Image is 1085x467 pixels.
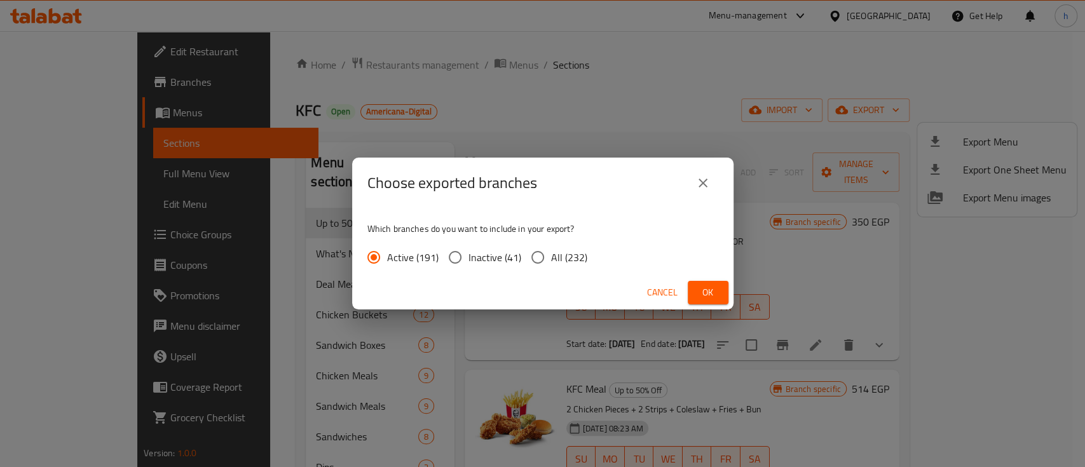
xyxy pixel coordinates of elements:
[551,250,587,265] span: All (232)
[688,281,728,304] button: Ok
[387,250,439,265] span: Active (191)
[468,250,521,265] span: Inactive (41)
[698,285,718,301] span: Ok
[642,281,683,304] button: Cancel
[367,173,537,193] h2: Choose exported branches
[647,285,678,301] span: Cancel
[367,222,718,235] p: Which branches do you want to include in your export?
[688,168,718,198] button: close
